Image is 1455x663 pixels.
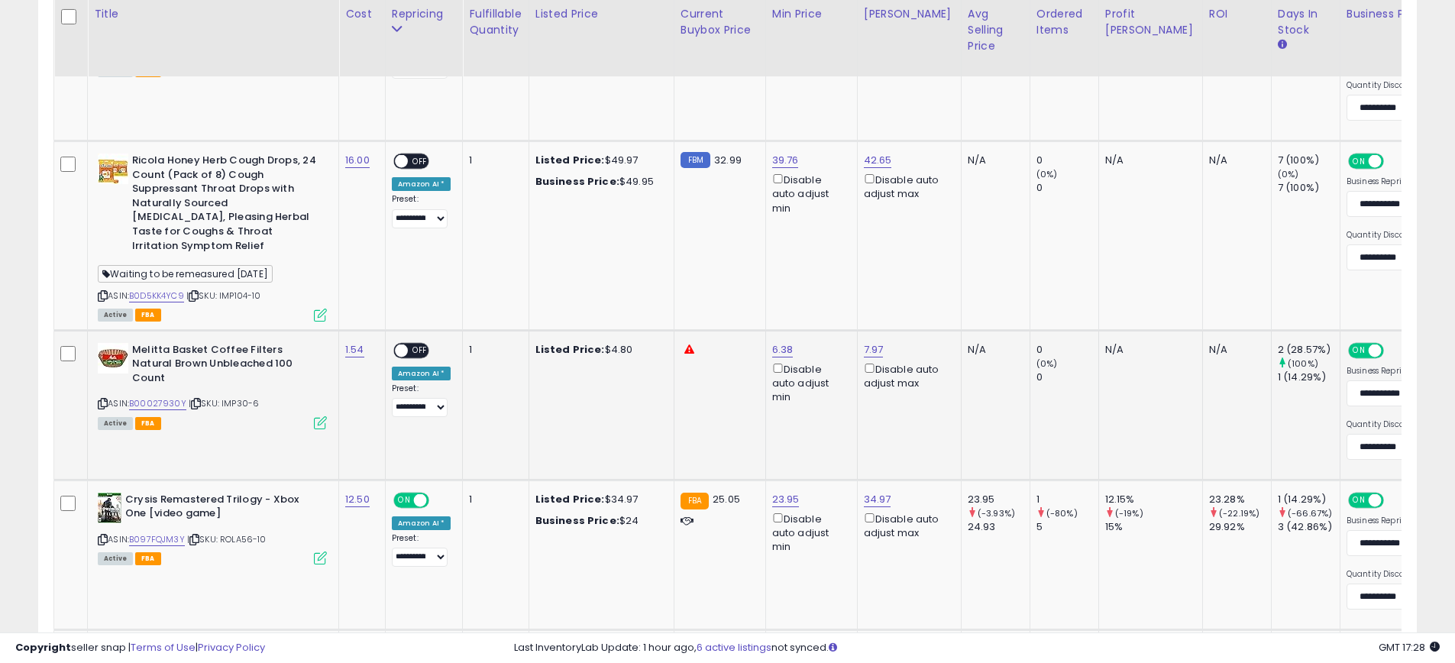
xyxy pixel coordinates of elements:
div: Disable auto adjust max [864,171,949,201]
b: Listed Price: [535,153,605,167]
div: 0 [1036,343,1098,357]
div: N/A [1209,343,1259,357]
small: (0%) [1278,168,1299,180]
div: Days In Stock [1278,6,1334,38]
span: | SKU: ROLA56-10 [187,533,267,545]
div: Disable auto adjust min [772,361,846,405]
div: 0 [1036,181,1098,195]
div: $49.95 [535,175,662,189]
div: N/A [968,343,1018,357]
span: 32.99 [714,153,742,167]
a: 42.65 [864,153,892,168]
div: Amazon AI * [392,367,451,380]
div: 1 [469,154,516,167]
a: 7.97 [864,342,884,357]
a: 6 active listings [697,640,771,655]
a: B097FQJM3Y [129,533,185,546]
div: Title [94,6,332,22]
a: 34.97 [864,492,891,507]
div: Preset: [392,194,451,228]
div: 0 [1036,154,1098,167]
a: 23.95 [772,492,800,507]
span: | SKU: IMP30-6 [189,397,259,409]
span: ON [1350,155,1369,168]
small: (-3.93%) [978,507,1015,519]
small: FBM [681,152,710,168]
div: 12.15% [1105,493,1202,506]
div: 23.95 [968,493,1030,506]
span: ON [1350,344,1369,357]
div: Disable auto adjust max [864,510,949,540]
div: 1 (14.29%) [1278,493,1340,506]
span: OFF [408,344,432,357]
div: N/A [1105,154,1191,167]
span: OFF [427,493,451,506]
div: $49.97 [535,154,662,167]
div: 15% [1105,520,1202,534]
div: ROI [1209,6,1265,22]
a: 1.54 [345,342,364,357]
div: 5 [1036,520,1098,534]
span: FBA [135,309,161,322]
small: FBA [681,493,709,509]
a: B0D5KK4YC9 [129,289,184,302]
small: (-80%) [1046,507,1078,519]
div: 0 [1036,370,1098,384]
div: Amazon AI * [392,516,451,530]
a: 39.76 [772,153,799,168]
b: Melitta Basket Coffee Filters Natural Brown Unbleached 100 Count [132,343,318,390]
span: OFF [1382,155,1406,168]
div: N/A [968,154,1018,167]
div: 7 (100%) [1278,181,1340,195]
span: ON [1350,493,1369,506]
div: 1 (14.29%) [1278,370,1340,384]
div: Avg Selling Price [968,6,1023,54]
small: (100%) [1288,357,1318,370]
div: Amazon AI * [392,177,451,191]
span: OFF [1382,344,1406,357]
div: $4.80 [535,343,662,357]
a: 12.50 [345,492,370,507]
div: 1 [469,343,516,357]
small: (-22.19%) [1219,507,1259,519]
small: (-19%) [1115,507,1143,519]
div: $34.97 [535,493,662,506]
div: Cost [345,6,379,22]
div: 1 [1036,493,1098,506]
a: Privacy Policy [198,640,265,655]
strong: Copyright [15,640,71,655]
div: Disable auto adjust min [772,510,846,555]
small: Days In Stock. [1278,38,1287,52]
span: 25.05 [713,492,740,506]
img: 41qvtzczNJL._SL40_.jpg [98,343,128,374]
a: 16.00 [345,153,370,168]
b: Business Price: [535,174,619,189]
div: Last InventoryLab Update: 1 hour ago, not synced. [514,641,1440,655]
a: 6.38 [772,342,794,357]
b: Crysis Remastered Trilogy - Xbox One [video game] [125,493,311,525]
div: 2 (28.57%) [1278,343,1340,357]
div: Current Buybox Price [681,6,759,38]
span: FBA [135,417,161,430]
div: Listed Price [535,6,668,22]
span: All listings currently available for purchase on Amazon [98,309,133,322]
div: Preset: [392,533,451,568]
div: 24.93 [968,520,1030,534]
div: seller snap | | [15,641,265,655]
span: OFF [408,155,432,168]
div: Repricing [392,6,457,22]
img: 5130Vbh4iyL._SL40_.jpg [98,154,128,184]
b: Ricola Honey Herb Cough Drops, 24 Count (Pack of 8) Cough Suppressant Throat Drops with Naturally... [132,154,318,257]
div: 29.92% [1209,520,1271,534]
div: 1 [469,493,516,506]
div: $24 [535,514,662,528]
img: 51cEJB5HzbL._SL40_.jpg [98,493,121,523]
span: ON [395,493,414,506]
small: (0%) [1036,168,1058,180]
b: Listed Price: [535,342,605,357]
div: Fulfillable Quantity [469,6,522,38]
span: All listings currently available for purchase on Amazon [98,417,133,430]
div: [PERSON_NAME] [864,6,955,22]
span: Waiting to be remeasured [DATE] [98,265,273,283]
small: (0%) [1036,357,1058,370]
